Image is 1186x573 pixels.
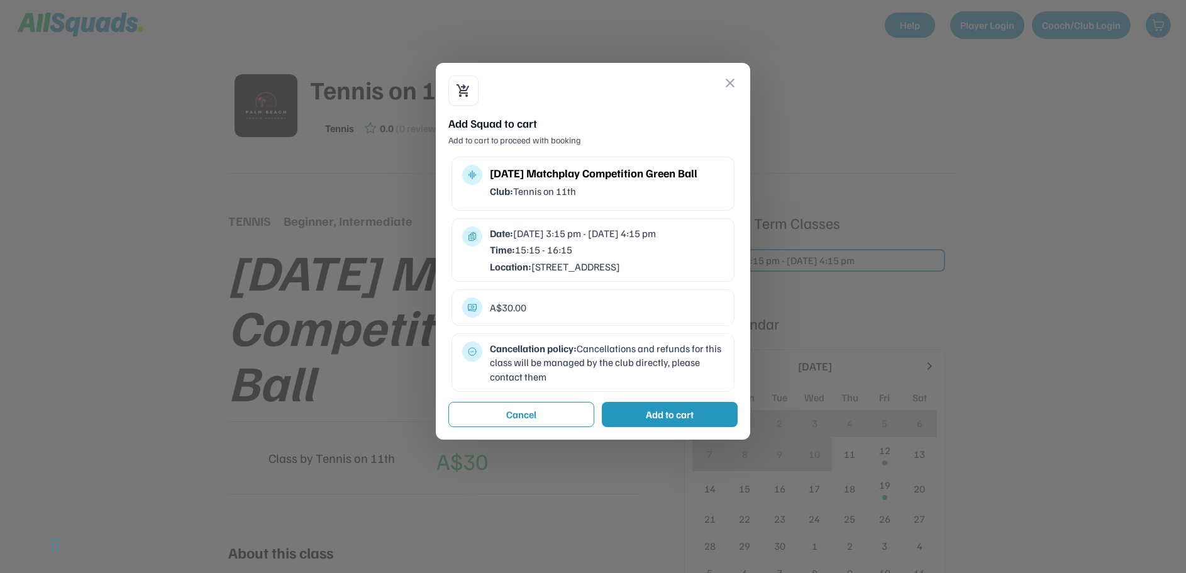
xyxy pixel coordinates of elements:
[490,260,724,274] div: [STREET_ADDRESS]
[456,83,471,98] button: shopping_cart_checkout
[448,402,594,427] button: Cancel
[490,342,724,384] div: Cancellations and refunds for this class will be managed by the club directly, please contact them
[490,227,513,240] strong: Date:
[723,75,738,91] button: close
[490,243,515,256] strong: Time:
[490,342,577,355] strong: Cancellation policy:
[490,226,724,240] div: [DATE] 3:15 pm - [DATE] 4:15 pm
[646,407,694,422] div: Add to cart
[490,243,724,257] div: 15:15 - 16:15
[448,116,738,131] div: Add Squad to cart
[490,301,724,314] div: A$30.00
[448,134,738,147] div: Add to cart to proceed with booking
[490,185,513,197] strong: Club:
[490,184,724,198] div: Tennis on 11th
[490,165,724,182] div: [DATE] Matchplay Competition Green Ball
[467,170,477,180] button: multitrack_audio
[490,260,531,273] strong: Location:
